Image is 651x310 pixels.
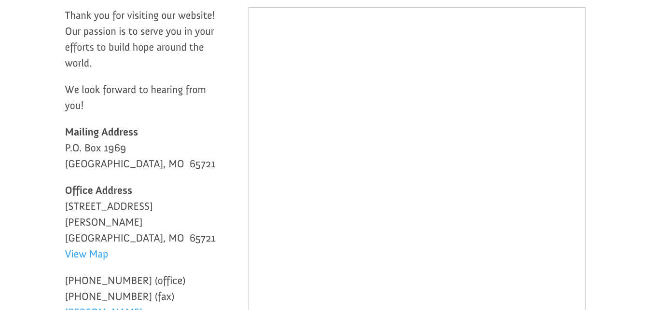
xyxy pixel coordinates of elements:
p: [STREET_ADDRESS][PERSON_NAME] [GEOGRAPHIC_DATA], MO 65721 [65,182,220,272]
strong: Office Address [65,184,132,197]
strong: Project Shovel Ready [23,29,80,37]
p: P.O. Box 1969 [GEOGRAPHIC_DATA], MO 65721 [65,124,220,182]
div: to [17,30,133,37]
span: [GEOGRAPHIC_DATA] , [GEOGRAPHIC_DATA] [26,39,133,45]
button: Donate [137,19,180,37]
p: We look forward to hearing from you! [65,81,220,124]
img: emoji confettiBall [17,20,25,28]
p: Thank you for visiting our website! Our passion is to serve you in your efforts to build hope aro... [65,7,220,81]
div: [PERSON_NAME] donated $100 [17,10,133,29]
strong: Mailing Address [65,125,139,138]
img: US.png [17,39,24,45]
a: View Map [65,247,109,265]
